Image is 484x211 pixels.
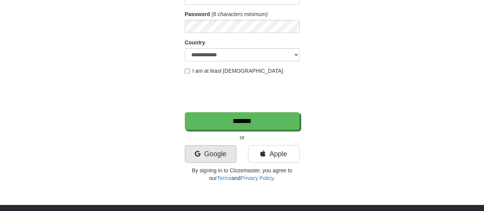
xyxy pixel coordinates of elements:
[185,134,300,141] p: or
[185,67,283,75] label: I am at least [DEMOGRAPHIC_DATA]
[212,11,268,17] em: (6 characters minimum)
[185,167,300,182] p: By signing in to Clozemaster, you agree to our and .
[185,79,301,108] iframe: reCAPTCHA
[248,145,300,163] a: Apple
[185,10,210,18] label: Password
[185,39,205,46] label: Country
[185,69,190,74] input: I am at least [DEMOGRAPHIC_DATA]
[217,175,231,181] a: Terms
[240,175,273,181] a: Privacy Policy
[185,145,236,163] a: Google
